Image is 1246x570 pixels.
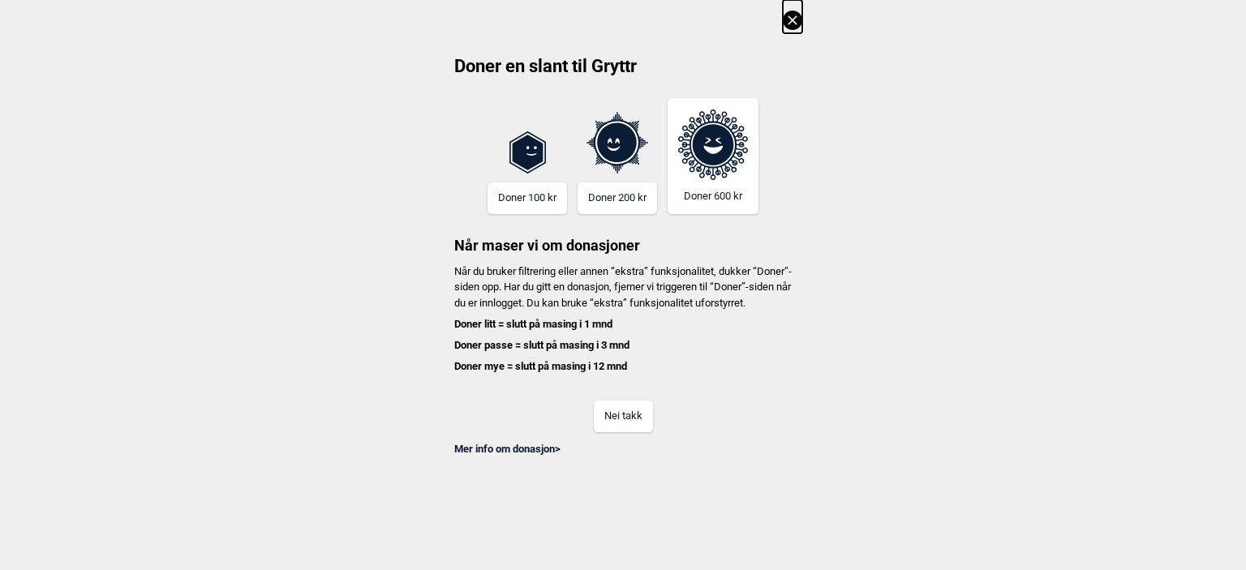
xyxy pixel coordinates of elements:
button: Doner 200 kr [578,182,657,214]
p: Når du bruker filtrering eller annen “ekstra” funksjonalitet, dukker “Doner”-siden opp. Har du gi... [444,264,802,375]
h2: Doner en slant til Gryttr [444,54,802,90]
button: Doner 600 kr [668,98,758,214]
b: Doner passe = slutt på masing i 3 mnd [454,339,629,351]
b: Doner mye = slutt på masing i 12 mnd [454,360,627,372]
button: Nei takk [594,401,653,432]
b: Doner litt = slutt på masing i 1 mnd [454,318,612,330]
button: Doner 100 kr [488,182,567,214]
h3: Når maser vi om donasjoner [444,214,802,255]
a: Mer info om donasjon> [454,443,561,455]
